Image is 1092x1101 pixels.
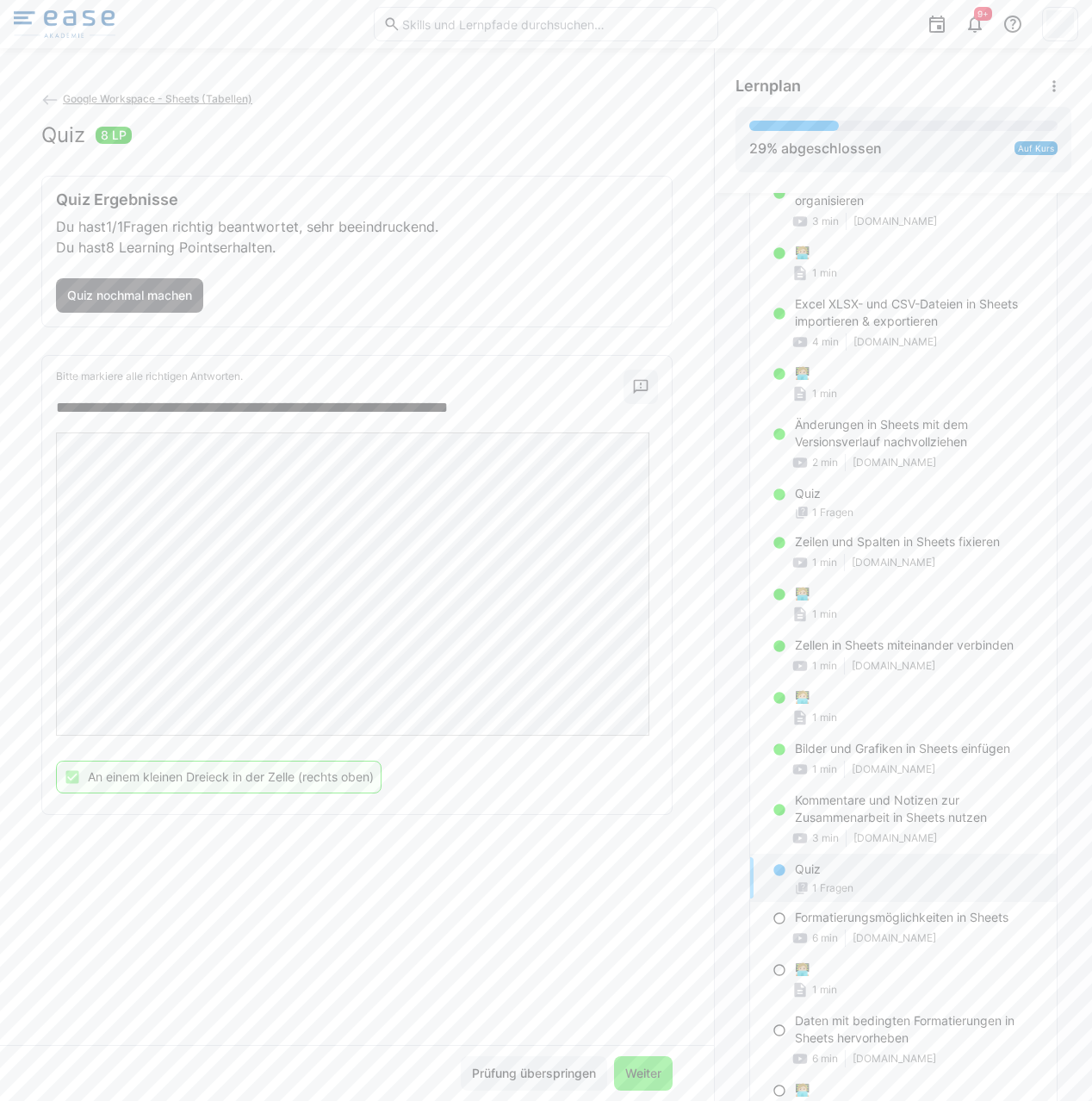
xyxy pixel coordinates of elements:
[795,364,810,382] p: 🧑🏼‍💻
[852,556,935,569] span: [DOMAIN_NAME]
[795,637,1014,654] p: Zellen in Sheets miteinander verbinden
[735,77,801,96] span: Lernplan
[812,1052,838,1066] span: 6 min
[795,533,1000,550] p: Zeilen und Spalten in Sheets fixieren
[795,485,821,502] p: Quiz
[852,659,935,673] span: [DOMAIN_NAME]
[812,659,837,673] span: 1 min
[812,335,839,349] span: 4 min
[56,370,624,383] p: Bitte markiere alle richtigen Antworten.
[795,961,810,978] p: 🧑🏼‍💻
[853,335,937,349] span: [DOMAIN_NAME]
[853,456,936,470] span: [DOMAIN_NAME]
[106,218,123,235] span: 1/1
[63,92,252,105] span: Google Workspace - Sheets (Tabellen)
[853,831,937,845] span: [DOMAIN_NAME]
[795,1012,1043,1047] p: Daten mit bedingten Formatierungen in Sheets hervorheben
[749,140,766,157] span: 29
[795,244,810,261] p: 🧑🏼‍💻
[812,266,837,280] span: 1 min
[65,287,195,304] span: Quiz nochmal machen
[812,215,839,228] span: 3 min
[852,762,935,776] span: [DOMAIN_NAME]
[623,1065,664,1082] span: Weiter
[41,122,85,148] h2: Quiz
[56,278,203,313] button: Quiz nochmal machen
[812,762,837,776] span: 1 min
[812,983,837,997] span: 1 min
[56,216,658,237] p: Du hast Fragen richtig beantwortet, sehr beeindruckend.
[812,387,837,401] span: 1 min
[795,740,1010,757] p: Bilder und Grafiken in Sheets einfügen
[56,237,658,258] p: Du hast erhalten.
[56,190,658,209] h3: Quiz Ergebnisse
[749,138,882,159] div: % abgeschlossen
[795,792,1043,826] p: Kommentare und Notizen zur Zusammenarbeit in Sheets nutzen
[469,1065,599,1082] span: Prüfung überspringen
[853,1052,936,1066] span: [DOMAIN_NAME]
[812,506,853,519] span: 1 Fragen
[461,1056,607,1091] button: Prüfung überspringen
[88,768,374,786] p: An einem kleinen Dreieck in der Zelle (rechts oben)
[795,688,810,706] p: 🧑🏼‍💻
[1018,143,1054,153] span: Auf Kurs
[812,607,837,621] span: 1 min
[977,9,989,19] span: 9+
[853,931,936,945] span: [DOMAIN_NAME]
[795,585,810,602] p: 🧑🏼‍💻
[812,711,837,725] span: 1 min
[812,881,853,895] span: 1 Fragen
[812,556,837,569] span: 1 min
[795,1081,810,1098] p: 🧑🏼‍💻
[795,861,821,878] p: Quiz
[795,295,1043,330] p: Excel XLSX- und CSV-Dateien in Sheets importieren & exportieren
[41,92,252,105] a: Google Workspace - Sheets (Tabellen)
[795,416,1043,451] p: Änderungen in Sheets mit dem Versionsverlauf nachvollziehen
[106,239,220,256] span: 8 Learning Points
[853,215,937,228] span: [DOMAIN_NAME]
[614,1056,673,1091] button: Weiter
[101,127,127,144] span: 8 LP
[812,931,838,945] span: 6 min
[812,831,839,845] span: 3 min
[400,16,709,32] input: Skills und Lernpfade durchsuchen…
[812,456,838,470] span: 2 min
[795,909,1008,926] p: Formatierungsmöglichkeiten in Sheets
